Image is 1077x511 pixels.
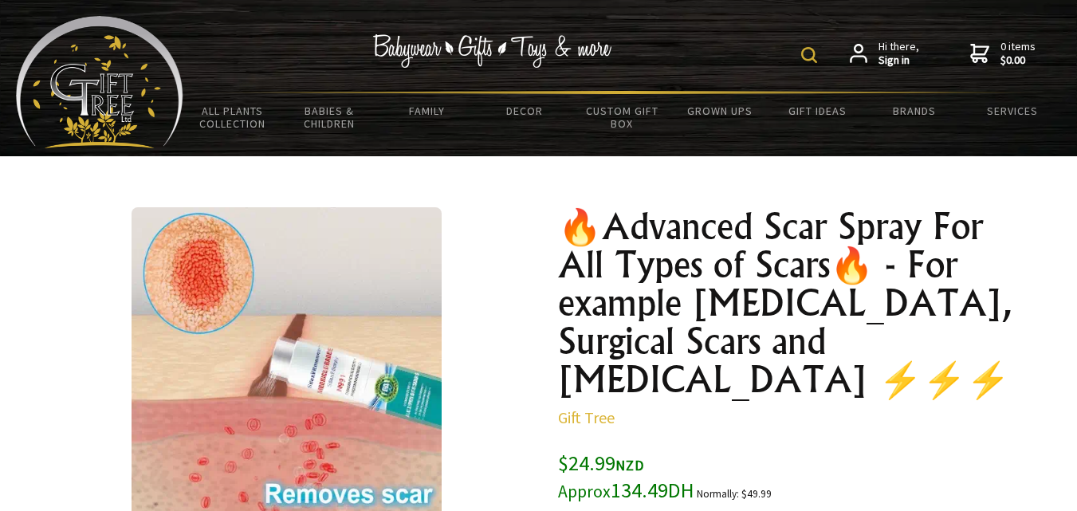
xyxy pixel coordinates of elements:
[558,481,611,502] small: Approx
[970,40,1036,68] a: 0 items$0.00
[573,94,670,140] a: Custom Gift Box
[1000,39,1036,68] span: 0 items
[615,456,644,474] span: NZD
[476,94,573,128] a: Decor
[850,40,919,68] a: Hi there,Sign in
[379,94,476,128] a: Family
[768,94,866,128] a: Gift Ideas
[16,16,183,148] img: Babyware - Gifts - Toys and more...
[1000,53,1036,68] strong: $0.00
[558,207,1024,399] h1: 🔥Advanced Scar Spray For All Types of Scars🔥 - For example [MEDICAL_DATA], Surgical Scars and [ME...
[281,94,378,140] a: Babies & Children
[697,487,772,501] small: Normally: $49.99
[879,40,919,68] span: Hi there,
[373,34,612,68] img: Babywear - Gifts - Toys & more
[671,94,768,128] a: Grown Ups
[558,450,694,503] span: $24.99 134.49DH
[879,53,919,68] strong: Sign in
[183,94,281,140] a: All Plants Collection
[964,94,1061,128] a: Services
[558,407,615,427] a: Gift Tree
[801,47,817,63] img: product search
[866,94,963,128] a: Brands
